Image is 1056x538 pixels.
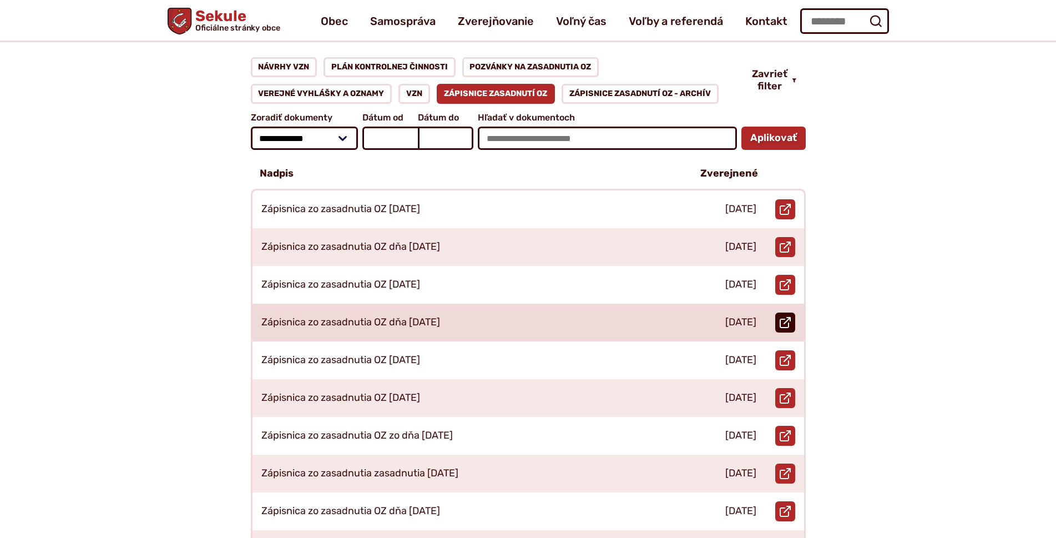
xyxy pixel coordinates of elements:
[700,168,758,180] p: Zverejnené
[168,8,191,34] img: Prejsť na domovskú stránku
[725,392,756,404] p: [DATE]
[437,84,555,104] a: Zápisnice zasadnutí OZ
[261,203,420,215] p: Zápisnica zo zasadnutia OZ [DATE]
[752,68,787,92] span: Zavrieť filter
[362,127,418,150] input: Dátum od
[418,113,473,123] span: Dátum do
[458,6,534,37] a: Zverejňovanie
[478,127,736,150] input: Hľadať v dokumentoch
[741,127,806,150] button: Aplikovať
[398,84,430,104] a: VZN
[324,57,456,77] a: Plán kontrolnej činnosti
[261,505,440,517] p: Zápisnica zo zasadnutia OZ dňa [DATE]
[261,241,440,253] p: Zápisnica zo zasadnutia OZ dňa [DATE]
[195,24,280,32] span: Oficiálne stránky obce
[725,430,756,442] p: [DATE]
[562,84,719,104] a: Zápisnice zasadnutí OZ - ARCHÍV
[261,279,420,291] p: Zápisnica zo zasadnutia OZ [DATE]
[261,392,420,404] p: Zápisnica zo zasadnutia OZ [DATE]
[168,8,280,34] a: Logo Sekule, prejsť na domovskú stránku.
[191,9,280,32] span: Sekule
[556,6,607,37] a: Voľný čas
[478,113,736,123] span: Hľadať v dokumentoch
[260,168,294,180] p: Nadpis
[251,84,392,104] a: Verejné vyhlášky a oznamy
[725,279,756,291] p: [DATE]
[462,57,599,77] a: Pozvánky na zasadnutia OZ
[362,113,418,123] span: Dátum od
[261,467,458,480] p: Zápisnica zo zasadnutia zasadnutia [DATE]
[725,354,756,366] p: [DATE]
[745,6,787,37] a: Kontakt
[370,6,436,37] a: Samospráva
[261,316,440,329] p: Zápisnica zo zasadnutia OZ dňa [DATE]
[251,127,358,150] select: Zoradiť dokumenty
[743,68,806,92] button: Zavrieť filter
[418,127,473,150] input: Dátum do
[251,113,358,123] span: Zoradiť dokumenty
[261,430,453,442] p: Zápisnica zo zasadnutia OZ zo dňa [DATE]
[629,6,723,37] a: Voľby a referendá
[321,6,348,37] a: Obec
[251,57,317,77] a: Návrhy VZN
[725,316,756,329] p: [DATE]
[725,505,756,517] p: [DATE]
[725,467,756,480] p: [DATE]
[725,241,756,253] p: [DATE]
[725,203,756,215] p: [DATE]
[261,354,420,366] p: Zápisnica zo zasadnutia OZ [DATE]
